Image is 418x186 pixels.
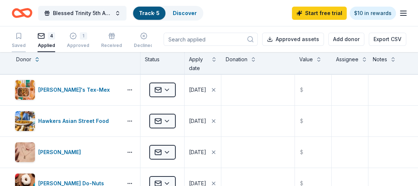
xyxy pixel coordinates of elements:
div: Donor [16,55,31,64]
button: [DATE] [185,74,221,105]
div: Hawkers Asian Street Food [38,117,112,125]
div: Donation [226,55,247,64]
div: Received [101,43,122,48]
button: Track· 5Discover [132,6,203,21]
div: Status [140,52,185,74]
button: Add donor [328,33,364,46]
div: Declined [134,43,153,48]
div: 1 [80,32,87,40]
input: Search applied [164,33,258,46]
button: Blessed Trinity 5th Anniversary Bingo [38,6,126,21]
div: Saved [12,43,26,48]
button: [DATE] [185,106,221,136]
button: Received [101,29,122,52]
div: [PERSON_NAME]'s Tex-Mex [38,85,113,94]
div: [DATE] [189,85,206,94]
div: 4 [48,32,55,40]
button: Export CSV [369,33,406,46]
div: [PERSON_NAME] [38,148,84,157]
a: Start free trial [292,7,347,20]
div: Notes [373,55,387,64]
button: Approved assets [262,33,324,46]
div: Applied [37,43,55,48]
div: Apply date [189,55,208,73]
button: Image for Chuy's Tex-Mex[PERSON_NAME]'s Tex-Mex [15,80,119,100]
div: [DATE] [189,148,206,157]
img: Image for Kendra Scott [15,142,35,162]
div: Approved [67,43,89,48]
button: Image for Kendra Scott[PERSON_NAME] [15,142,119,163]
button: 1Approved [67,29,89,52]
img: Image for Hawkers Asian Street Food [15,111,35,131]
button: [DATE] [185,137,221,168]
button: Declined [134,29,153,52]
img: Image for Chuy's Tex-Mex [15,80,35,100]
span: Blessed Trinity 5th Anniversary Bingo [53,9,112,18]
a: Discover [173,10,197,16]
div: Value [299,55,313,64]
div: [DATE] [189,117,206,125]
button: Saved [12,29,26,52]
button: 4Applied [37,29,55,52]
div: Assignee [336,55,358,64]
button: Image for Hawkers Asian Street FoodHawkers Asian Street Food [15,111,119,131]
a: $10 in rewards [350,7,396,20]
a: Track· 5 [139,10,160,16]
a: Home [12,4,32,22]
